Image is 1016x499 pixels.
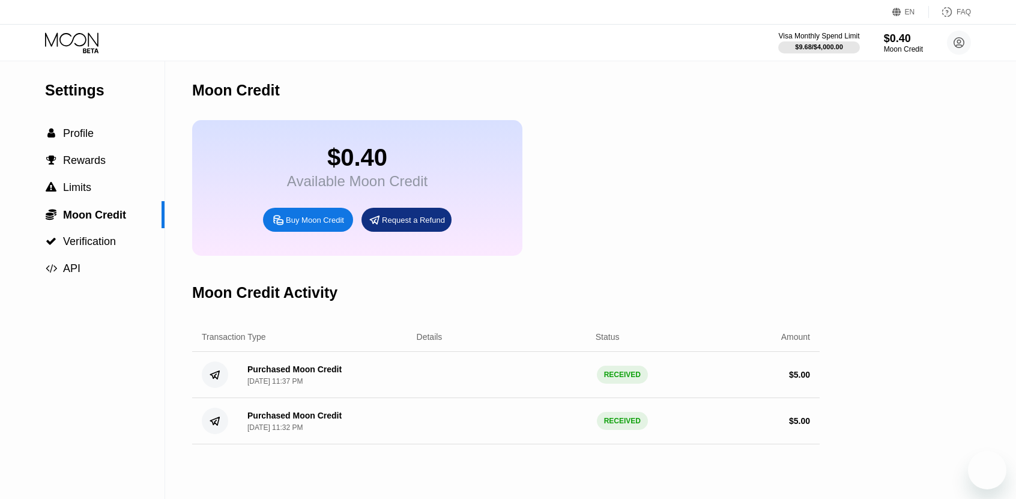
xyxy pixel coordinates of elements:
div: Purchased Moon Credit [247,411,342,420]
span:  [46,155,56,166]
span: Profile [63,127,94,139]
div: $0.40Moon Credit [884,32,923,53]
div: [DATE] 11:37 PM [247,377,303,386]
div: $9.68 / $4,000.00 [795,43,843,50]
div: Visa Monthly Spend Limit [778,32,859,40]
span:  [46,236,56,247]
div: Status [596,332,620,342]
span:  [46,263,57,274]
div:  [45,208,57,220]
div: Available Moon Credit [287,173,428,190]
div: Amount [781,332,810,342]
div: $0.40 [884,32,923,45]
div: Buy Moon Credit [263,208,353,232]
div: Moon Credit [884,45,923,53]
div:  [45,236,57,247]
div: Moon Credit [192,82,280,99]
div:  [45,128,57,139]
iframe: Button to launch messaging window [968,451,1006,489]
div: Request a Refund [361,208,452,232]
div: RECEIVED [597,366,648,384]
div:  [45,155,57,166]
span: Moon Credit [63,209,126,221]
span: Limits [63,181,91,193]
div: EN [905,8,915,16]
div: [DATE] 11:32 PM [247,423,303,432]
div: FAQ [929,6,971,18]
div: Request a Refund [382,215,445,225]
div: RECEIVED [597,412,648,430]
div: Buy Moon Credit [286,215,344,225]
div: $ 5.00 [789,416,810,426]
div: Purchased Moon Credit [247,364,342,374]
div: $ 5.00 [789,370,810,380]
div: Details [417,332,443,342]
div: FAQ [957,8,971,16]
div: Transaction Type [202,332,266,342]
div: EN [892,6,929,18]
div: Moon Credit Activity [192,284,337,301]
span:  [46,208,56,220]
span:  [46,182,56,193]
span:  [47,128,55,139]
div: Settings [45,82,165,99]
div:  [45,182,57,193]
div:  [45,263,57,274]
span: Rewards [63,154,106,166]
div: Visa Monthly Spend Limit$9.68/$4,000.00 [778,32,859,53]
span: API [63,262,80,274]
div: $0.40 [287,144,428,171]
span: Verification [63,235,116,247]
